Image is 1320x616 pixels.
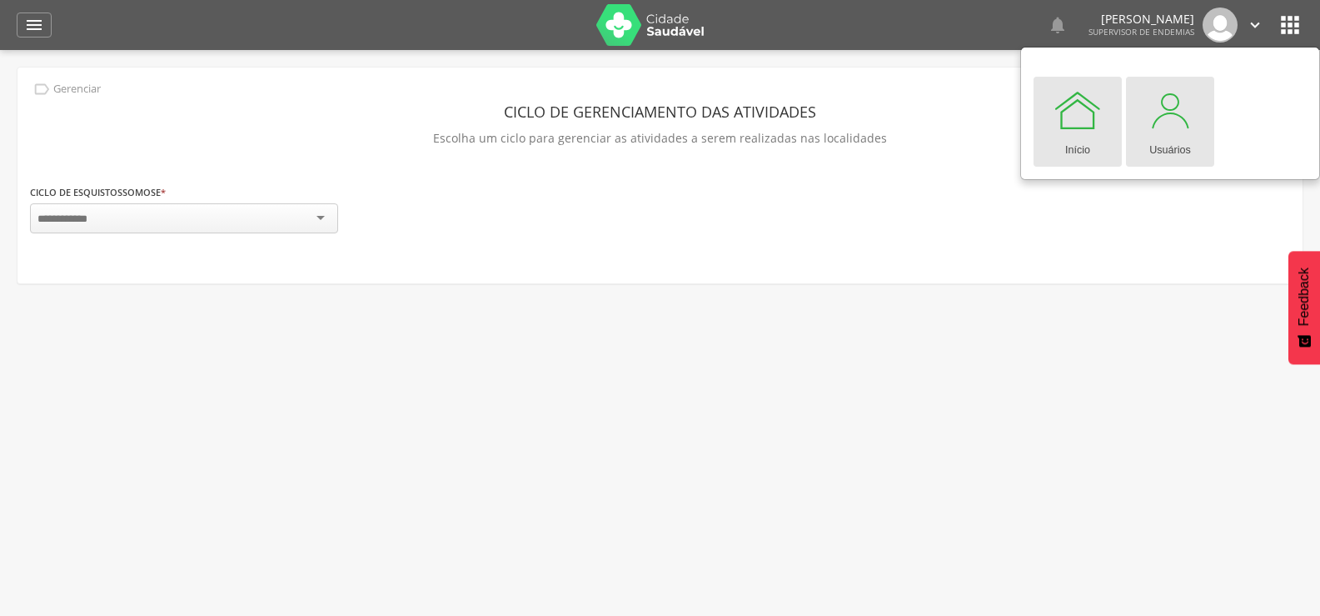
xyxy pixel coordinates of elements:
[1297,268,1312,326] span: Feedback
[1126,77,1214,167] a: Usuários
[1088,13,1194,25] p: [PERSON_NAME]
[24,15,44,35] i: 
[1277,12,1303,38] i: 
[1246,8,1264,43] a: 
[1048,8,1068,43] a: 
[1048,15,1068,35] i: 
[30,97,1290,127] header: Ciclo de gerenciamento das atividades
[53,83,101,96] p: Gerenciar
[1288,251,1320,364] button: Feedback - Mostrar pesquisa
[17,13,52,38] a: 
[30,186,166,199] label: Ciclo de esquistossomose
[32,80,51,98] i: 
[1088,26,1194,38] span: Supervisor de Endemias
[1246,16,1264,34] i: 
[30,127,1290,150] p: Escolha um ciclo para gerenciar as atividades a serem realizadas nas localidades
